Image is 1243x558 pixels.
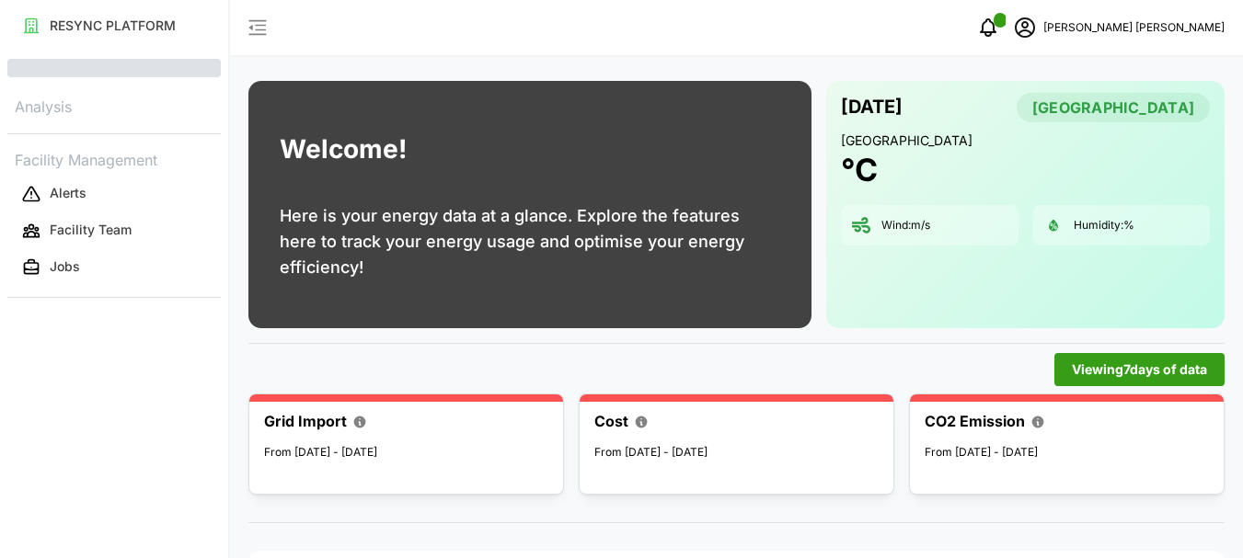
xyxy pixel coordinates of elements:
p: [PERSON_NAME] [PERSON_NAME] [1043,19,1225,37]
p: Humidity: % [1074,218,1134,233]
button: notifications [970,9,1007,46]
span: Viewing 7 days of data [1072,354,1207,385]
button: Facility Team [7,214,221,247]
button: Viewing7days of data [1054,353,1225,386]
button: schedule [1007,9,1043,46]
p: Here is your energy data at a glance. Explore the features here to track your energy usage and op... [280,203,780,280]
p: Facility Team [50,221,132,239]
h1: Welcome! [280,130,407,169]
p: Alerts [50,184,86,202]
span: [GEOGRAPHIC_DATA] [1032,94,1194,121]
p: Facility Management [7,145,221,172]
p: From [DATE] - [DATE] [925,444,1209,461]
p: From [DATE] - [DATE] [594,444,879,461]
p: Wind: m/s [881,218,930,233]
a: Facility Team [7,212,221,249]
p: Analysis [7,92,221,119]
p: From [DATE] - [DATE] [264,444,548,461]
p: CO2 Emission [925,410,1025,433]
p: RESYNC PLATFORM [50,17,176,35]
p: Grid Import [264,410,347,433]
p: [DATE] [841,92,903,122]
button: Alerts [7,177,221,211]
a: Alerts [7,176,221,212]
a: RESYNC PLATFORM [7,7,221,44]
a: Jobs [7,249,221,286]
p: Jobs [50,257,80,276]
h1: °C [841,150,878,190]
p: Cost [594,410,628,433]
button: Jobs [7,251,221,284]
p: [GEOGRAPHIC_DATA] [841,131,1210,150]
button: RESYNC PLATFORM [7,9,221,42]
